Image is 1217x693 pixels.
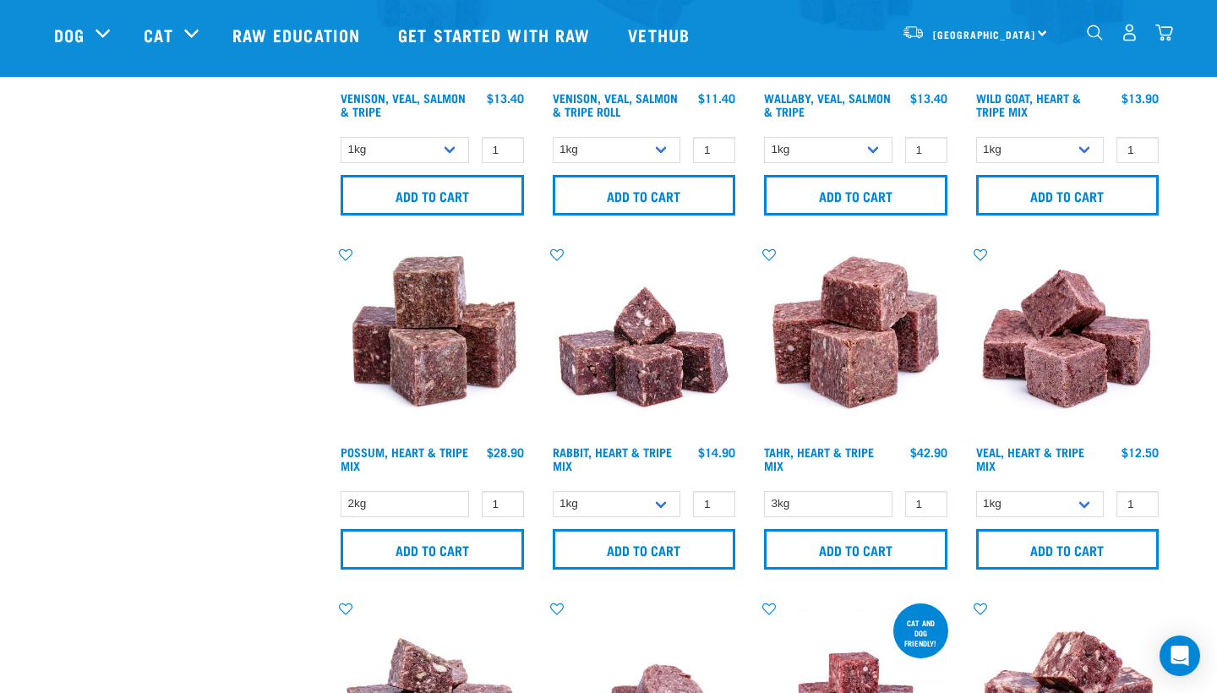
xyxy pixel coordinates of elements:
[764,95,891,114] a: Wallaby, Veal, Salmon & Tripe
[553,95,678,114] a: Venison, Veal, Salmon & Tripe Roll
[553,449,672,468] a: Rabbit, Heart & Tripe Mix
[144,22,172,47] a: Cat
[553,175,736,216] input: Add to cart
[905,491,947,517] input: 1
[760,246,952,438] img: Tahr Heart Tripe Mix 01
[1121,91,1159,105] div: $13.90
[341,95,466,114] a: Venison, Veal, Salmon & Tripe
[54,22,85,47] a: Dog
[910,91,947,105] div: $13.40
[336,246,528,438] img: 1067 Possum Heart Tripe Mix 01
[693,137,735,163] input: 1
[1116,137,1159,163] input: 1
[487,91,524,105] div: $13.40
[216,1,381,68] a: Raw Education
[764,449,874,468] a: Tahr, Heart & Tripe Mix
[902,25,925,40] img: van-moving.png
[553,529,736,570] input: Add to cart
[1087,25,1103,41] img: home-icon-1@2x.png
[976,449,1084,468] a: Veal, Heart & Tripe Mix
[341,175,524,216] input: Add to cart
[482,137,524,163] input: 1
[933,31,1035,37] span: [GEOGRAPHIC_DATA]
[1116,491,1159,517] input: 1
[905,137,947,163] input: 1
[1121,445,1159,459] div: $12.50
[1155,24,1173,41] img: home-icon@2x.png
[341,529,524,570] input: Add to cart
[893,610,948,656] div: cat and dog friendly!
[381,1,611,68] a: Get started with Raw
[611,1,711,68] a: Vethub
[910,445,947,459] div: $42.90
[764,175,947,216] input: Add to cart
[341,449,468,468] a: Possum, Heart & Tripe Mix
[548,246,740,438] img: 1175 Rabbit Heart Tripe Mix 01
[976,175,1160,216] input: Add to cart
[976,95,1081,114] a: Wild Goat, Heart & Tripe Mix
[698,445,735,459] div: $14.90
[698,91,735,105] div: $11.40
[972,246,1164,438] img: Cubes
[1121,24,1138,41] img: user.png
[1160,636,1200,676] div: Open Intercom Messenger
[482,491,524,517] input: 1
[976,529,1160,570] input: Add to cart
[764,529,947,570] input: Add to cart
[693,491,735,517] input: 1
[487,445,524,459] div: $28.90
